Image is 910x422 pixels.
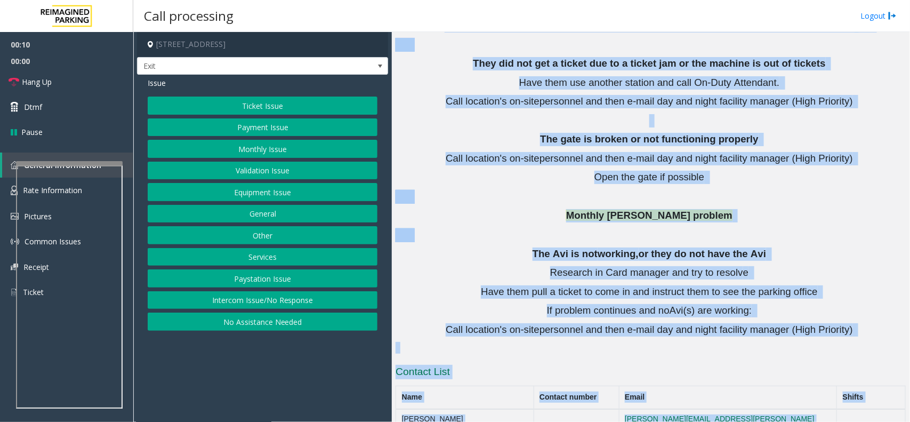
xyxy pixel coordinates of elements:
[619,386,837,409] th: Email
[11,264,18,270] img: 'icon'
[446,153,539,164] span: Call location's on-site
[598,248,639,259] span: working,
[446,95,539,107] span: Call location's on-site
[22,76,52,87] span: Hang Up
[2,153,133,178] a: General Information
[148,248,377,266] button: Services
[481,286,818,297] span: Have them pull a ticket to come in and instruct them to see the parking office
[11,186,18,195] img: 'icon'
[533,248,598,259] span: The Avi is not
[148,97,377,115] button: Ticket Issue
[540,133,758,145] span: The gate is broken or not functioning properly
[148,77,166,89] span: Issue
[594,171,704,182] span: Open the gate if possible
[148,118,377,137] button: Payment Issue
[860,10,897,21] a: Logout
[534,386,619,409] th: Contact number
[148,183,377,201] button: Equipment Issue
[11,288,18,297] img: 'icon'
[446,324,539,335] span: Call location's on-site
[639,248,766,259] span: or they do not have the Avi
[670,305,683,316] span: Avi
[148,313,377,331] button: No Assistance Needed
[138,58,337,75] span: Exit
[837,386,906,409] th: Shifts
[148,205,377,223] button: General
[547,305,670,316] span: If problem continues and no
[473,58,825,69] span: They did not get a ticket due to a ticket jam or the machine is out of tickets
[539,153,853,164] span: personnel and then e-mail day and night facility manager (High Priority)
[550,267,743,278] span: Research in Card manager and try to resolv
[24,101,42,113] span: Dtmf
[21,126,43,138] span: Pause
[137,32,388,57] h4: [STREET_ADDRESS]
[148,269,377,288] button: Paystation Issue
[888,10,897,21] img: logout
[743,267,748,278] span: e
[539,324,853,335] span: personnel and then e-mail day and night facility manager (High Priority)
[519,77,779,88] span: Have them use another station and call On-Duty Attendant.
[683,305,752,316] span: (s) are working:
[566,210,732,221] span: Monthly [PERSON_NAME] problem
[539,95,853,107] span: personnel and then e-mail day and night facility manager (High Priority)
[396,386,534,409] th: Name
[148,291,377,309] button: Intercom Issue/No Response
[24,160,101,170] span: General Information
[11,237,19,246] img: 'icon'
[11,213,19,220] img: 'icon'
[11,161,19,169] img: 'icon'
[148,162,377,180] button: Validation Issue
[396,365,906,382] h3: Contact List
[148,226,377,244] button: Other
[148,140,377,158] button: Monthly Issue
[139,3,239,29] h3: Call processing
